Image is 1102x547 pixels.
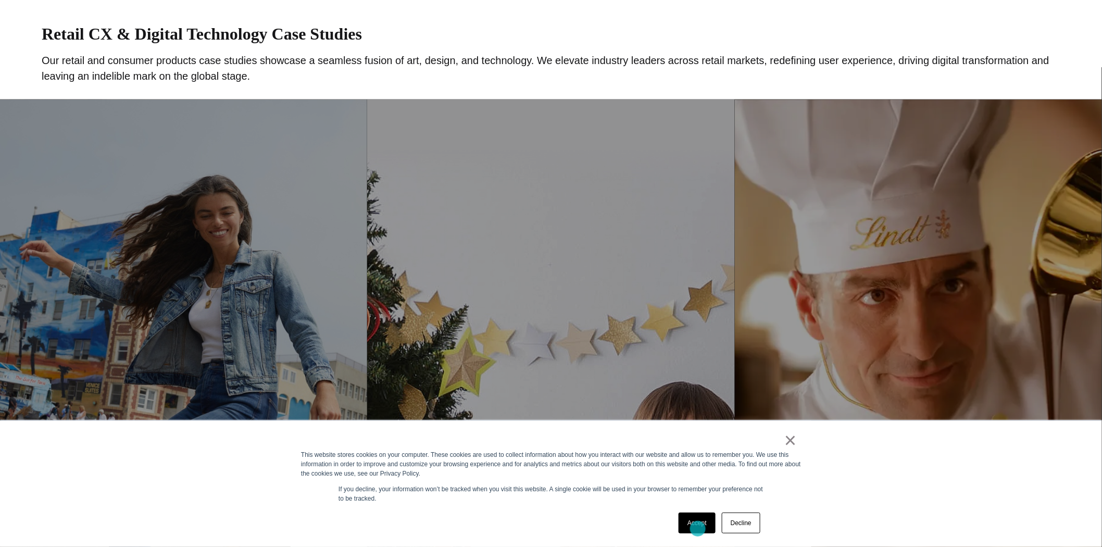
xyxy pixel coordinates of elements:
[784,436,797,445] a: ×
[42,24,1060,44] h1: Retail CX & Digital Technology Case Studies
[42,53,1060,84] p: Our retail and consumer products case studies showcase a seamless fusion of art, design, and tech...
[722,513,760,533] a: Decline
[679,513,716,533] a: Accept
[301,450,801,478] div: This website stores cookies on your computer. These cookies are used to collect information about...
[339,484,763,503] p: If you decline, your information won’t be tracked when you visit this website. A single cookie wi...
